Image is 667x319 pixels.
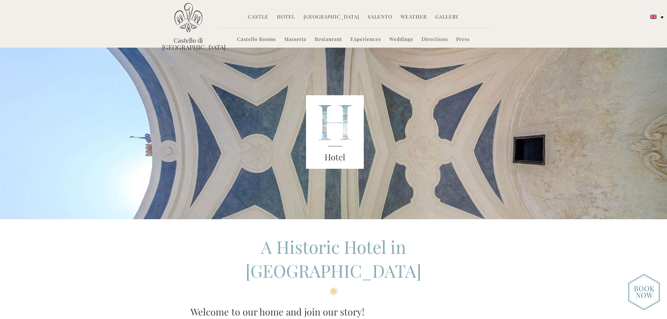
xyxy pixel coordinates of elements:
a: [GEOGRAPHIC_DATA] [304,13,359,21]
a: Castello di [GEOGRAPHIC_DATA] [162,37,215,51]
a: Castello Rooms [237,36,276,44]
h3: Welcome to our home and join our story! [190,305,477,319]
a: Salento [368,13,392,21]
a: Weather [401,13,427,21]
img: Castello di Ugento [174,3,202,33]
img: English [650,15,656,19]
a: Hotel [277,13,295,21]
a: Castle [248,13,269,21]
a: Gallery [435,13,459,21]
img: new-booknow.png [628,274,660,310]
h2: A Historic Hotel in [GEOGRAPHIC_DATA] [190,235,477,295]
a: Experiences [350,36,381,44]
h3: Hotel [306,151,364,164]
img: castello_header_block.png [306,95,364,169]
a: Press [456,36,470,44]
a: Directions [422,36,448,44]
a: Masseria [284,36,306,44]
a: Restaurant [315,36,342,44]
a: Weddings [389,36,413,44]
